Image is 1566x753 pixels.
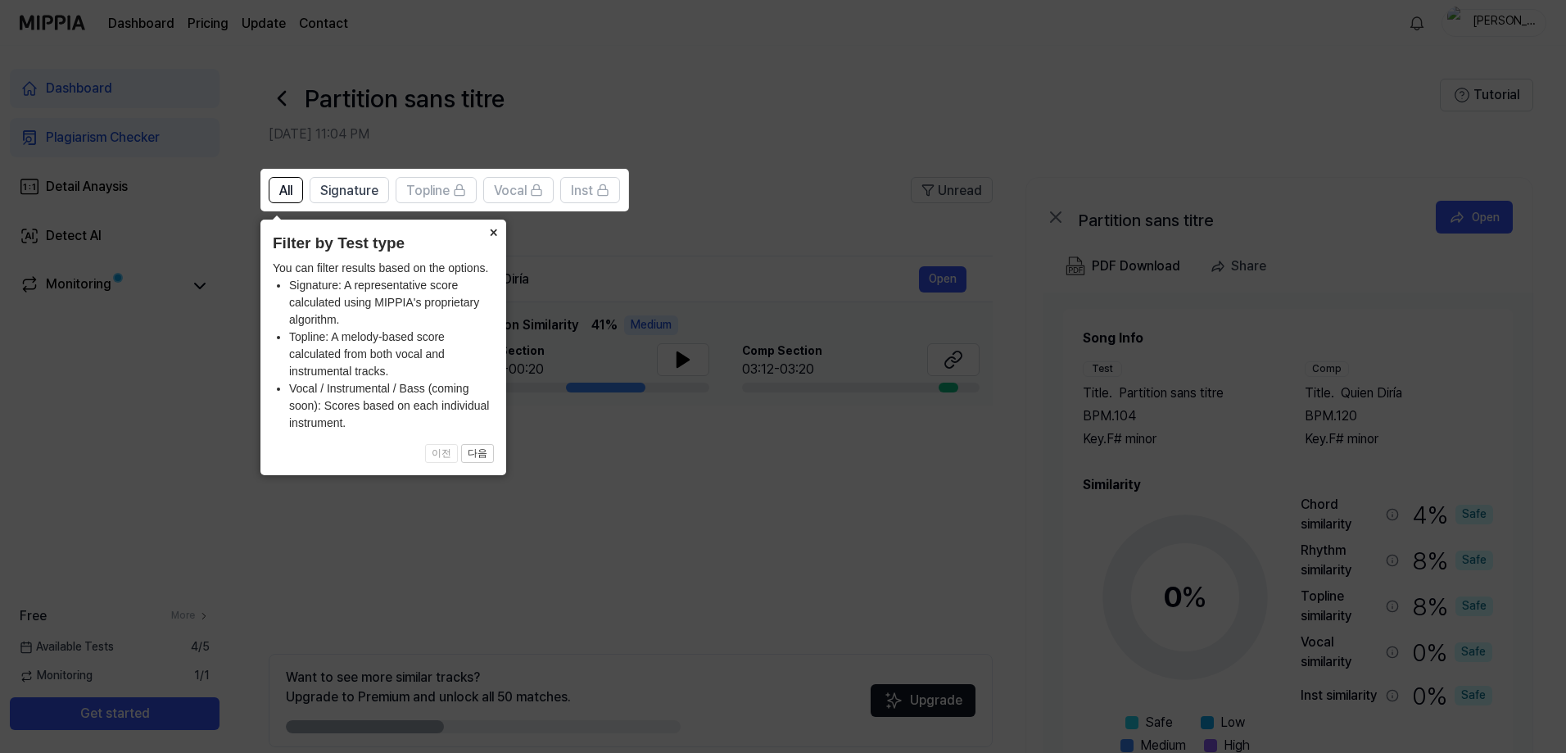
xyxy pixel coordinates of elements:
[289,329,494,380] li: Topline: A melody-based score calculated from both vocal and instrumental tracks.
[289,277,494,329] li: Signature: A representative score calculated using MIPPIA's proprietary algorithm.
[310,177,389,203] button: Signature
[320,181,378,201] span: Signature
[273,232,494,256] header: Filter by Test type
[269,177,303,203] button: All
[494,181,527,201] span: Vocal
[406,181,450,201] span: Topline
[289,380,494,432] li: Vocal / Instrumental / Bass (coming soon): Scores based on each individual instrument.
[396,177,477,203] button: Topline
[273,260,494,432] div: You can filter results based on the options.
[480,220,506,243] button: Close
[571,181,593,201] span: Inst
[461,444,494,464] button: 다음
[560,177,620,203] button: Inst
[483,177,554,203] button: Vocal
[279,181,292,201] span: All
